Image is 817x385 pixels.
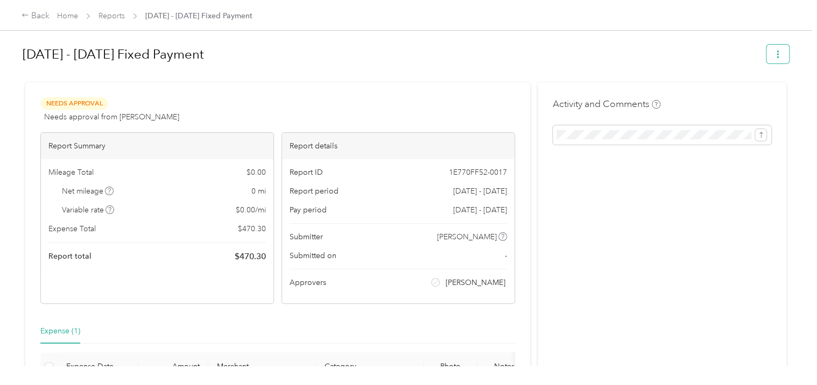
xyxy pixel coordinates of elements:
span: Needs approval from [PERSON_NAME] [44,111,179,123]
a: Reports [98,11,125,20]
th: Merchant [208,352,316,382]
h4: Activity and Comments [553,97,660,111]
div: Expense (1) [40,325,80,337]
th: Amount [138,352,208,382]
h1: Aug 1 - 31, 2025 Fixed Payment [23,41,759,67]
span: Report total [48,251,91,262]
span: Net mileage [62,186,114,197]
th: Category [316,352,424,382]
span: Submitted on [290,250,336,261]
th: Photo [424,352,477,382]
span: Variable rate [62,204,115,216]
span: [DATE] - [DATE] Fixed Payment [145,10,252,22]
span: Needs Approval [40,97,108,110]
span: Submitter [290,231,323,243]
span: [PERSON_NAME] [446,277,505,288]
span: 1E770FF52-0017 [449,167,507,178]
span: Report period [290,186,339,197]
span: [PERSON_NAME] [437,231,497,243]
span: $ 470.30 [235,250,266,263]
span: Approvers [290,277,326,288]
span: [DATE] - [DATE] [453,204,507,216]
span: Mileage Total [48,167,94,178]
iframe: Everlance-gr Chat Button Frame [757,325,817,385]
div: Report Summary [41,133,273,159]
span: [DATE] - [DATE] [453,186,507,197]
span: - [505,250,507,261]
th: Notes [477,352,531,382]
span: $ 0.00 / mi [236,204,266,216]
span: $ 0.00 [246,167,266,178]
span: 0 mi [251,186,266,197]
div: Back [22,10,50,23]
div: Report details [282,133,515,159]
span: $ 470.30 [238,223,266,234]
a: Home [57,11,78,20]
span: Pay period [290,204,327,216]
th: Expense Date [58,352,138,382]
span: Report ID [290,167,323,178]
span: Expense Total [48,223,96,234]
